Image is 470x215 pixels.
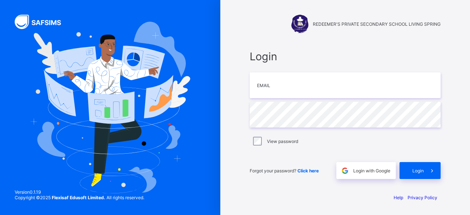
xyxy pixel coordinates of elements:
[250,168,319,173] span: Forgot your password?
[15,195,144,200] span: Copyright © 2025 All rights reserved.
[250,50,441,63] span: Login
[15,189,144,195] span: Version 0.1.19
[15,15,70,29] img: SAFSIMS Logo
[412,168,424,173] span: Login
[297,168,319,173] a: Click here
[30,22,190,194] img: Hero Image
[52,195,105,200] strong: Flexisaf Edusoft Limited.
[313,21,441,27] span: REDEEMER'S PRIVATE SECONDARY SCHOOL LIVING SPRING
[353,168,390,173] span: Login with Google
[408,195,437,200] a: Privacy Policy
[267,139,298,144] label: View password
[341,166,349,175] img: google.396cfc9801f0270233282035f929180a.svg
[394,195,403,200] a: Help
